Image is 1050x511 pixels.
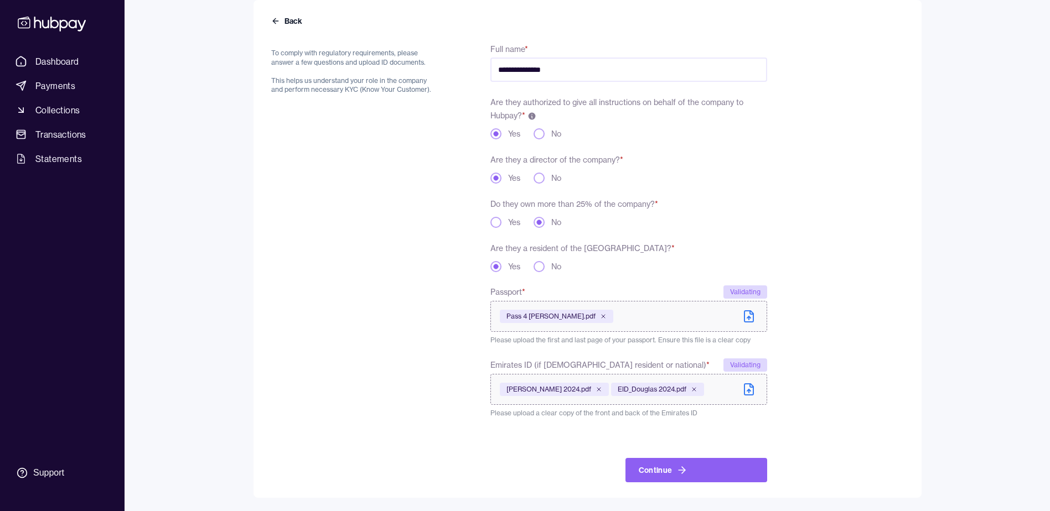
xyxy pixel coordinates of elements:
div: Validating [723,285,767,299]
label: Yes [508,217,520,228]
span: Collections [35,103,80,117]
label: Yes [508,261,520,272]
label: Do they own more than 25% of the company? [490,199,658,209]
span: Payments [35,79,75,92]
span: [PERSON_NAME] 2024.pdf [506,385,591,394]
p: To comply with regulatory requirements, please answer a few questions and upload ID documents. Th... [271,49,438,95]
a: Transactions [11,124,113,144]
span: Pass 4 [PERSON_NAME].pdf [506,312,596,321]
a: Dashboard [11,51,113,71]
span: Are they authorized to give all instructions on behalf of the company to Hubpay? [490,97,743,121]
label: No [551,217,561,228]
span: Passport [490,285,525,299]
button: Continue [625,458,767,482]
a: Statements [11,149,113,169]
span: Transactions [35,128,86,141]
div: Validating [723,358,767,372]
span: Statements [35,152,82,165]
label: Are they a resident of the [GEOGRAPHIC_DATA]? [490,243,675,253]
label: No [551,173,561,184]
button: Back [271,15,304,27]
label: No [551,128,561,139]
label: No [551,261,561,272]
div: Support [33,467,64,479]
label: Yes [508,128,520,139]
span: Please upload a clear copy of the front and back of the Emirates ID [490,409,697,417]
label: Are they a director of the company? [490,155,623,165]
span: Please upload the first and last page of your passport. Ensure this file is a clear copy [490,336,751,344]
a: Payments [11,76,113,96]
a: Support [11,461,113,484]
a: Collections [11,100,113,120]
label: Full name [490,44,528,54]
span: Emirates ID (if [DEMOGRAPHIC_DATA] resident or national) [490,358,710,372]
span: Dashboard [35,55,79,68]
span: EID_Douglas 2024.pdf [618,385,686,394]
label: Yes [508,173,520,184]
